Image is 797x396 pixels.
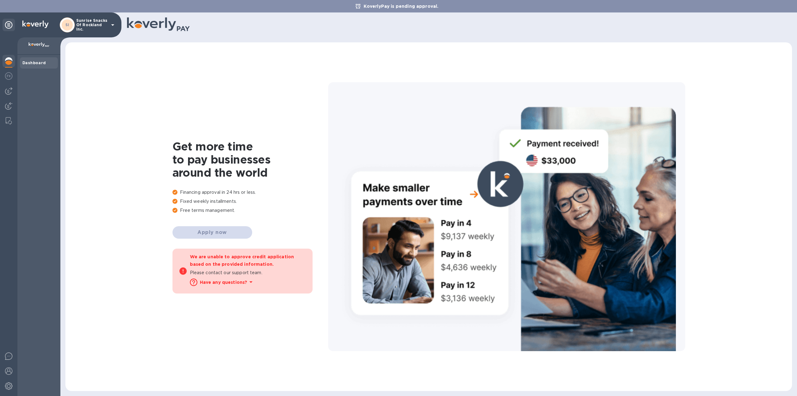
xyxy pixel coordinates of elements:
b: Dashboard [22,60,46,65]
p: KoverlyPay is pending approval. [361,3,442,9]
p: Free terms management. [172,207,328,214]
b: We are unable to approve credit application based on the provided information. [190,254,294,267]
p: Financing approval in 24 hrs or less. [172,189,328,196]
p: Please contact our support team. [190,270,306,276]
p: Fixed weekly installments. [172,198,328,205]
b: Have any questions? [200,280,248,285]
b: SI [65,22,69,27]
h1: Get more time to pay businesses around the world [172,140,328,179]
div: Unpin categories [2,19,15,31]
img: Logo [22,21,49,28]
img: Foreign exchange [5,72,12,80]
p: Sunrise Snacks Of Rockland Inc. [76,18,107,31]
